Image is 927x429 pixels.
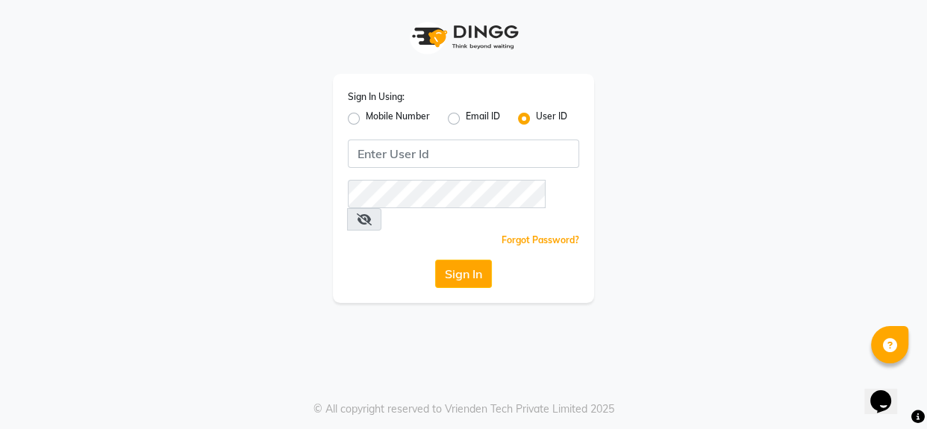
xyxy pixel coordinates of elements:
button: Sign In [435,260,492,288]
label: Sign In Using: [348,90,405,104]
a: Forgot Password? [502,234,579,245]
img: logo1.svg [404,15,523,59]
label: Email ID [466,110,500,128]
label: Mobile Number [366,110,430,128]
input: Username [348,180,546,208]
label: User ID [536,110,567,128]
iframe: chat widget [864,369,912,414]
input: Username [348,140,579,168]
